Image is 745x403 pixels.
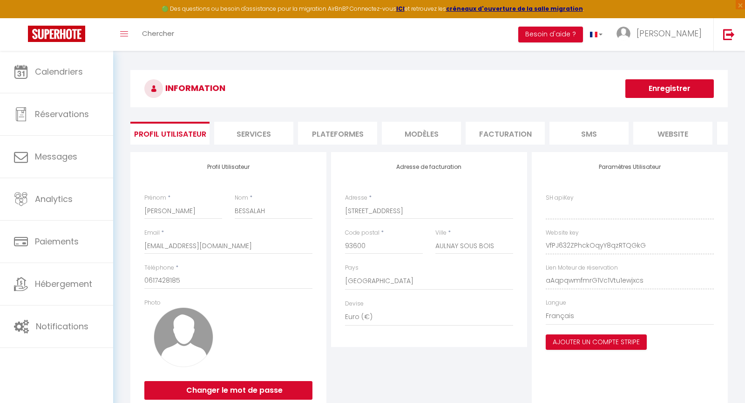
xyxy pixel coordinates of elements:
label: Code postal [345,229,379,237]
li: Services [214,122,293,145]
label: Prénom [144,194,166,202]
span: Calendriers [35,66,83,77]
img: logout [723,28,735,40]
span: Notifications [36,320,88,332]
a: ... [PERSON_NAME] [610,18,713,51]
li: Profil Utilisateur [130,122,210,145]
label: Email [144,229,160,237]
button: Ouvrir le widget de chat LiveChat [7,4,35,32]
label: Téléphone [144,264,174,272]
img: avatar.png [154,307,213,367]
label: Adresse [345,194,367,202]
span: Réservations [35,108,89,120]
a: ICI [396,5,405,13]
span: Paiements [35,236,79,247]
button: Changer le mot de passe [144,381,312,400]
label: Devise [345,299,364,308]
h3: INFORMATION [130,70,728,107]
a: Chercher [135,18,181,51]
li: SMS [549,122,629,145]
label: Website key [546,229,579,237]
span: Chercher [142,28,174,38]
label: SH apiKey [546,194,574,202]
img: ... [616,27,630,41]
label: Photo [144,299,161,307]
li: Plateformes [298,122,377,145]
img: Super Booking [28,26,85,42]
button: Enregistrer [625,79,714,98]
span: Messages [35,151,77,162]
span: Hébergement [35,278,92,290]
li: Facturation [466,122,545,145]
h4: Profil Utilisateur [144,164,312,170]
li: MODÈLES [382,122,461,145]
span: Analytics [35,193,73,205]
span: [PERSON_NAME] [637,28,702,39]
h4: Adresse de facturation [345,164,513,170]
label: Nom [235,194,248,202]
label: Lien Moteur de réservation [546,264,618,272]
a: créneaux d'ouverture de la salle migration [446,5,583,13]
label: Pays [345,264,359,272]
button: Ajouter un compte Stripe [546,334,647,350]
label: Ville [435,229,447,237]
label: Langue [546,299,566,307]
li: website [633,122,712,145]
h4: Paramètres Utilisateur [546,164,714,170]
button: Besoin d'aide ? [518,27,583,42]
